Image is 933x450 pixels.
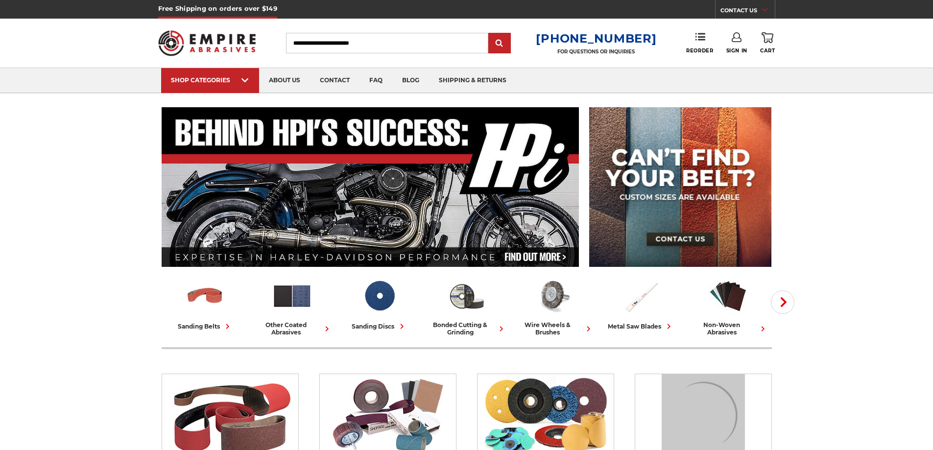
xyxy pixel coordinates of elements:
[185,276,225,316] img: Sanding Belts
[359,276,400,316] img: Sanding Discs
[514,276,594,336] a: wire wheels & brushes
[601,276,681,332] a: metal saw blades
[536,48,656,55] p: FOR QUESTIONS OR INQUIRIES
[726,47,747,54] span: Sign In
[427,276,506,336] a: bonded cutting & grinding
[272,276,312,316] img: Other Coated Abrasives
[490,34,509,53] input: Submit
[608,321,674,332] div: metal saw blades
[162,107,579,267] img: Banner for an interview featuring Horsepower Inc who makes Harley performance upgrades featured o...
[514,321,594,336] div: wire wheels & brushes
[158,24,256,62] img: Empire Abrasives
[340,276,419,332] a: sanding discs
[352,321,407,332] div: sanding discs
[171,76,249,84] div: SHOP CATEGORIES
[392,68,429,93] a: blog
[533,276,574,316] img: Wire Wheels & Brushes
[446,276,487,316] img: Bonded Cutting & Grinding
[253,276,332,336] a: other coated abrasives
[253,321,332,336] div: other coated abrasives
[589,107,771,267] img: promo banner for custom belts.
[359,68,392,93] a: faq
[720,5,775,19] a: CONTACT US
[427,321,506,336] div: bonded cutting & grinding
[760,32,775,54] a: Cart
[429,68,516,93] a: shipping & returns
[689,276,768,336] a: non-woven abrasives
[686,32,713,53] a: Reorder
[259,68,310,93] a: about us
[708,276,748,316] img: Non-woven Abrasives
[686,47,713,54] span: Reorder
[166,276,245,332] a: sanding belts
[178,321,233,332] div: sanding belts
[621,276,661,316] img: Metal Saw Blades
[536,31,656,46] a: [PHONE_NUMBER]
[771,290,794,314] button: Next
[760,47,775,54] span: Cart
[310,68,359,93] a: contact
[689,321,768,336] div: non-woven abrasives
